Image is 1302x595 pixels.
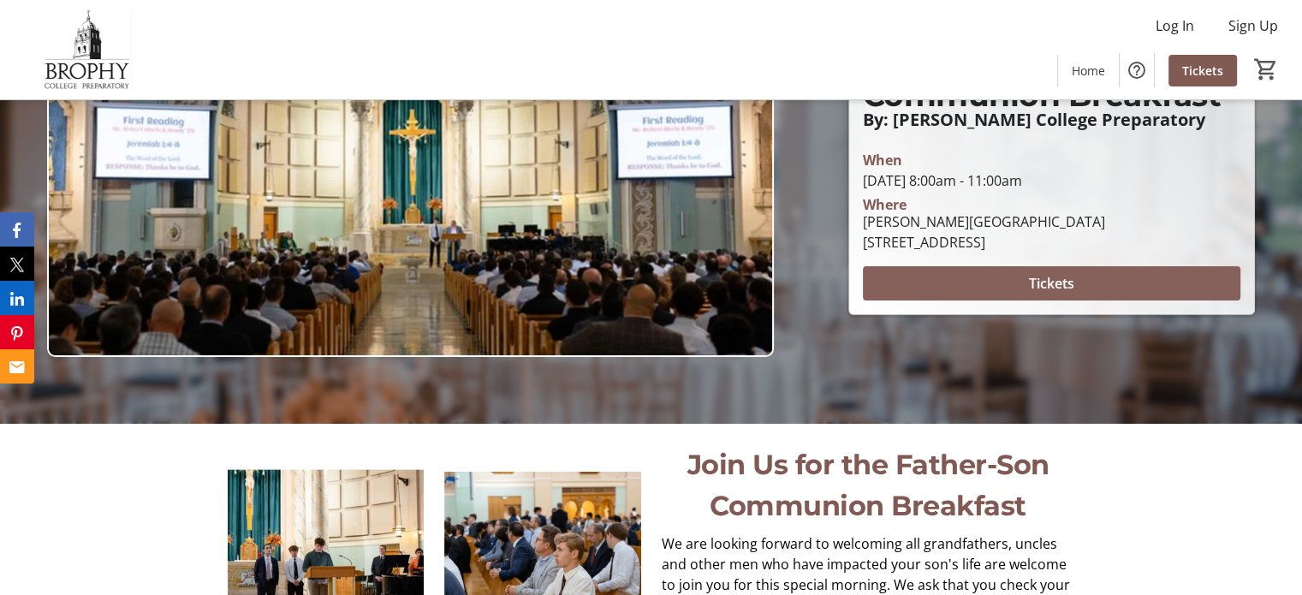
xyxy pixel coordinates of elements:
span: Home [1072,62,1105,80]
div: Where [863,198,907,211]
div: [PERSON_NAME][GEOGRAPHIC_DATA] [863,211,1105,232]
button: Sign Up [1215,12,1292,39]
div: [DATE] 8:00am - 11:00am [863,170,1240,191]
button: Cart [1251,54,1281,85]
span: Sign Up [1228,15,1278,36]
p: Join Us for the Father-Son Communion Breakfast [662,444,1075,527]
div: [STREET_ADDRESS] [863,232,1105,253]
button: Log In [1142,12,1208,39]
div: When [863,150,902,170]
span: Tickets [1182,62,1223,80]
span: Log In [1156,15,1194,36]
button: Help [1120,53,1154,87]
p: By: [PERSON_NAME] College Preparatory [863,110,1240,129]
a: Tickets [1168,55,1237,86]
img: Brophy College Preparatory 's Logo [10,7,163,92]
button: Tickets [863,266,1240,300]
a: Home [1058,55,1119,86]
span: Tickets [1029,273,1074,294]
